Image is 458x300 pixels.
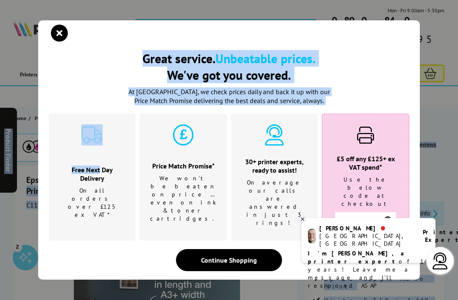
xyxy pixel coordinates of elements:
h3: 30+ printer experts, ready to assist! [242,157,307,174]
img: Copy Icon [382,216,392,226]
div: [GEOGRAPHIC_DATA], [GEOGRAPHIC_DATA] [319,232,412,247]
img: ashley-livechat.png [308,229,316,244]
p: Use the below code at checkout [333,176,398,208]
img: expert-cyan.svg [264,124,285,146]
h3: Free Next Day Delivery [59,165,125,182]
p: On average our calls are answered in just 3 rings! [242,179,307,227]
h2: Great service. We've got you covered. [49,50,409,83]
p: On all orders over £125 ex VAT* [59,187,125,219]
h3: Price Match Promise* [150,162,216,170]
b: I'm [PERSON_NAME], a printer expert [308,250,407,265]
div: Continue Shopping [176,249,282,271]
img: delivery-cyan.svg [81,124,103,146]
p: of 14 years! Leave me a message and I'll respond ASAP [308,250,429,290]
button: close modal [53,27,66,39]
div: [PERSON_NAME] [319,224,412,232]
b: Unbeatable prices. [215,50,316,67]
img: price-promise-cyan.svg [173,124,194,146]
p: We won't be beaten on price …even on ink & toner cartridges. [150,174,216,223]
p: At [GEOGRAPHIC_DATA], we check prices daily and back it up with our Price Match Promise deliverin... [123,87,335,105]
img: user-headset-light.svg [432,252,449,269]
h3: £5 off any £125+ ex VAT spend* [333,154,398,171]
